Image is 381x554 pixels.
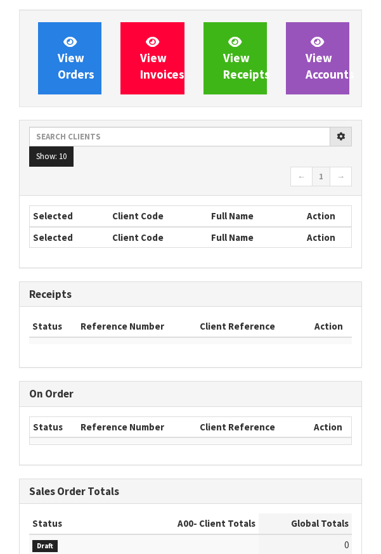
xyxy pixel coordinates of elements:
button: Show: 10 [29,146,74,167]
th: Action [292,227,351,247]
th: Status [30,417,77,437]
th: Status [29,513,136,534]
a: ViewReceipts [203,22,267,94]
span: View Receipts [223,34,270,82]
th: Client Reference [197,316,305,337]
span: View Invoices [140,34,184,82]
th: Action [305,417,351,437]
th: Selected [30,206,109,226]
a: ViewInvoices [120,22,184,94]
span: View Accounts [306,34,354,82]
input: Search clients [29,127,330,146]
a: → [330,167,352,187]
a: ← [290,167,313,187]
th: Full Name [208,206,292,226]
th: Global Totals [259,513,352,534]
th: Client Reference [197,417,305,437]
th: Action [292,206,351,226]
span: A00 [178,517,193,529]
span: 0 [344,539,349,551]
span: Draft [32,540,58,553]
th: Selected [30,227,109,247]
th: Action [306,316,352,337]
th: Client Code [109,227,208,247]
th: - Client Totals [136,513,259,534]
th: Reference Number [77,417,197,437]
h3: On Order [29,388,352,400]
a: ViewOrders [38,22,101,94]
nav: Page navigation [29,167,352,189]
th: Full Name [208,227,292,247]
th: Status [29,316,77,337]
span: View Orders [58,34,94,82]
th: Reference Number [77,316,197,337]
a: 1 [312,167,330,187]
h3: Receipts [29,288,352,300]
h3: Sales Order Totals [29,486,352,498]
a: ViewAccounts [286,22,349,94]
th: Client Code [109,206,208,226]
